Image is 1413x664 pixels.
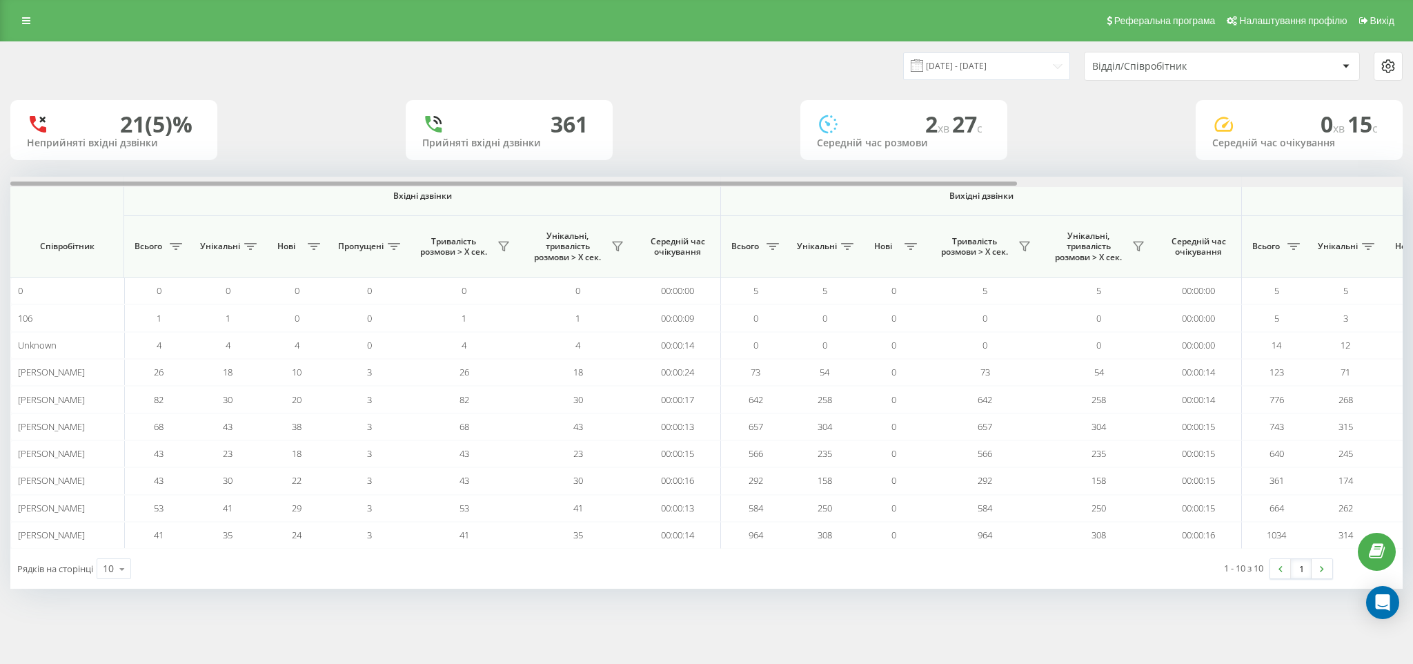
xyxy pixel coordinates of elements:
div: Середній час розмови [817,137,991,149]
span: 3 [367,420,372,433]
span: 250 [818,502,832,514]
span: 106 [18,312,32,324]
span: 71 [1341,366,1350,378]
div: 10 [103,562,114,576]
span: 1 [575,312,580,324]
span: 43 [154,474,164,487]
span: 315 [1338,420,1353,433]
span: [PERSON_NAME] [18,529,85,541]
span: 0 [753,339,758,351]
td: 00:00:17 [635,386,721,413]
span: Налаштування профілю [1239,15,1347,26]
span: 43 [460,474,469,487]
span: Всього [131,241,166,252]
span: Унікальні, тривалість розмови > Х сек. [528,231,607,263]
span: 304 [818,420,832,433]
span: 3 [367,393,372,406]
span: Нові [269,241,304,252]
span: 10 [292,366,302,378]
span: 0 [753,312,758,324]
span: 41 [460,529,469,541]
span: 3 [367,474,372,487]
span: 308 [818,529,832,541]
div: Прийняті вхідні дзвінки [422,137,596,149]
td: 00:00:15 [1156,467,1242,494]
td: 00:00:15 [1156,413,1242,440]
span: 2 [925,109,952,139]
span: 584 [978,502,992,514]
span: 15 [1347,109,1378,139]
span: 964 [749,529,763,541]
span: 29 [292,502,302,514]
span: 158 [818,474,832,487]
span: 41 [154,529,164,541]
span: 4 [157,339,161,351]
span: c [977,121,982,136]
span: 262 [1338,502,1353,514]
span: 41 [573,502,583,514]
span: 4 [295,339,299,351]
span: 43 [460,447,469,460]
td: 00:00:16 [635,467,721,494]
td: 00:00:14 [1156,359,1242,386]
span: 24 [292,529,302,541]
span: 0 [822,312,827,324]
span: [PERSON_NAME] [18,474,85,487]
span: 68 [154,420,164,433]
span: 964 [978,529,992,541]
span: 0 [891,502,896,514]
span: 743 [1269,420,1284,433]
span: 235 [818,447,832,460]
span: 0 [891,312,896,324]
span: 304 [1091,420,1106,433]
span: 566 [749,447,763,460]
div: Open Intercom Messenger [1366,586,1399,619]
span: 35 [223,529,233,541]
span: Середній час очікування [1166,236,1231,257]
span: 245 [1338,447,1353,460]
span: 657 [749,420,763,433]
span: 4 [575,339,580,351]
span: 776 [1269,393,1284,406]
span: Унікальні [200,241,240,252]
td: 00:00:14 [635,332,721,359]
span: 18 [292,447,302,460]
td: 00:00:15 [635,440,721,467]
span: 68 [460,420,469,433]
span: 73 [751,366,760,378]
div: Середній час очікування [1212,137,1386,149]
span: 642 [749,393,763,406]
span: 0 [226,284,230,297]
span: 0 [982,312,987,324]
span: 0 [1096,312,1101,324]
span: 5 [753,284,758,297]
span: Всього [728,241,762,252]
td: 00:00:14 [635,522,721,549]
span: Нові [866,241,900,252]
td: 00:00:24 [635,359,721,386]
span: [PERSON_NAME] [18,393,85,406]
span: [PERSON_NAME] [18,420,85,433]
span: 0 [982,339,987,351]
td: 00:00:14 [1156,386,1242,413]
span: 0 [891,474,896,487]
span: Унікальні [1318,241,1358,252]
span: 1034 [1267,529,1286,541]
span: 73 [980,366,990,378]
span: [PERSON_NAME] [18,366,85,378]
span: Unknown [18,339,57,351]
span: 0 [367,284,372,297]
td: 00:00:00 [1156,277,1242,304]
span: 3 [367,502,372,514]
td: 00:00:15 [1156,440,1242,467]
span: 3 [367,529,372,541]
span: 5 [1274,312,1279,324]
span: 584 [749,502,763,514]
span: 174 [1338,474,1353,487]
span: 664 [1269,502,1284,514]
span: 18 [573,366,583,378]
span: 0 [1096,339,1101,351]
span: 0 [367,339,372,351]
span: 123 [1269,366,1284,378]
span: 0 [18,284,23,297]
